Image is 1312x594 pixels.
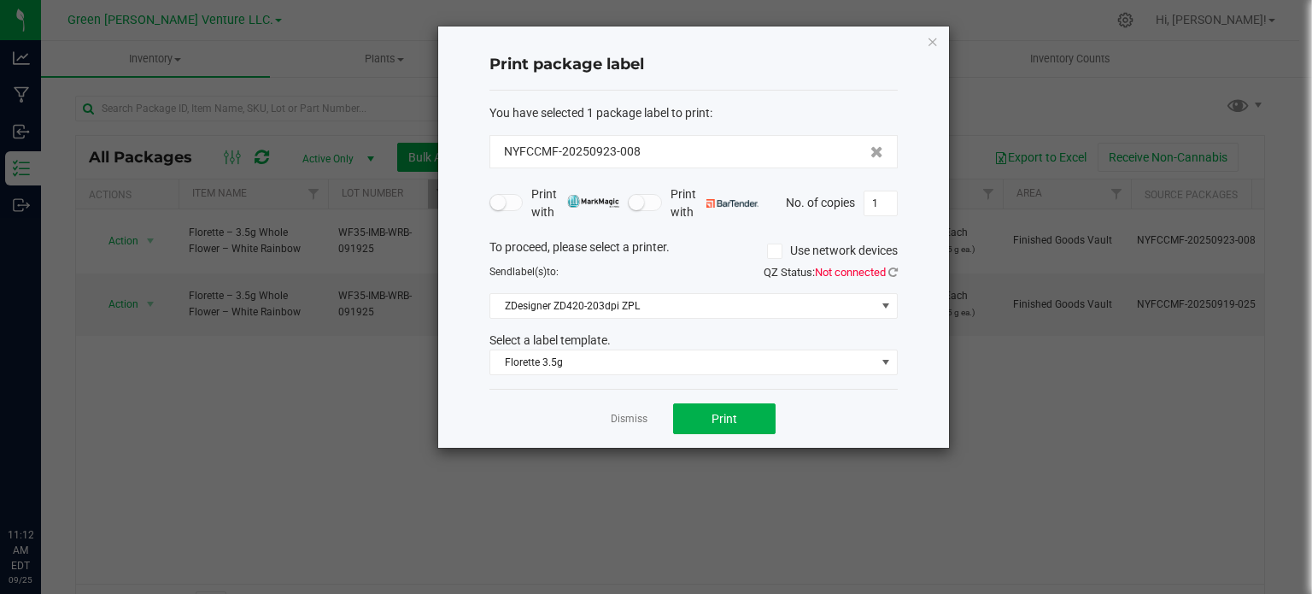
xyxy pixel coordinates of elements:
span: QZ Status: [764,266,898,279]
span: Florette 3.5g [490,350,876,374]
span: Print with [671,185,758,221]
a: Dismiss [611,412,647,426]
iframe: Resource center [17,457,68,509]
button: Print [673,403,776,434]
h4: Print package label [489,54,898,76]
div: To proceed, please select a printer. [477,238,911,264]
div: : [489,104,898,122]
span: label(s) [512,266,547,278]
div: Select a label template. [477,332,911,350]
span: Print [712,412,737,426]
img: mark_magic_cybra.png [567,195,619,208]
iframe: Resource center unread badge [50,455,71,475]
span: No. of copies [786,195,855,209]
span: Print with [531,185,619,221]
span: Send to: [489,266,559,278]
span: You have selected 1 package label to print [489,106,710,120]
label: Use network devices [767,242,898,260]
span: ZDesigner ZD420-203dpi ZPL [490,294,876,318]
span: NYFCCMF-20250923-008 [504,143,641,161]
img: bartender.png [706,199,758,208]
span: Not connected [815,266,886,279]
